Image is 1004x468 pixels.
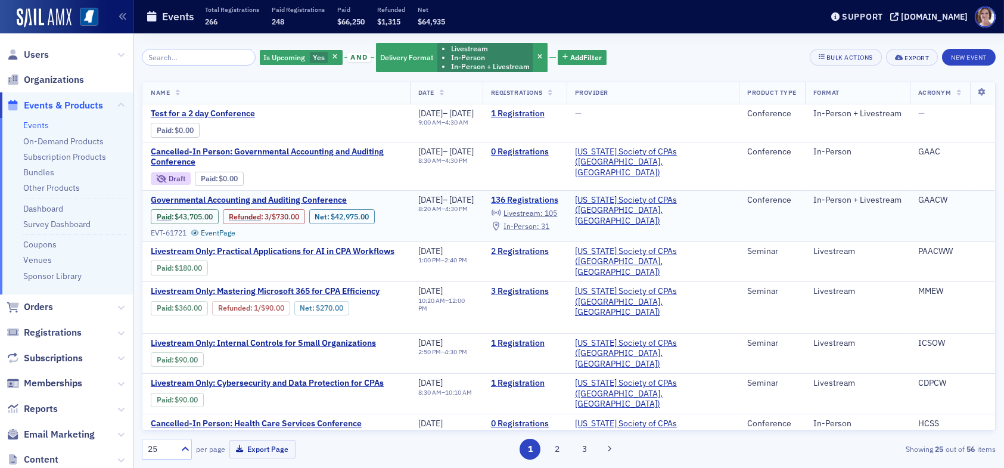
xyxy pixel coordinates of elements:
[918,195,987,206] div: GAACW
[575,338,731,370] span: Mississippi Society of CPAs (Ridgeland, MS)
[918,378,987,389] div: CDPCW
[157,264,172,272] a: Paid
[445,156,468,165] time: 4:30 PM
[151,393,204,407] div: Paid: 1 - $9000
[169,175,185,182] div: Draft
[918,246,987,257] div: PAACWW
[212,301,290,315] div: Refunded: 4 - $36000
[813,338,902,349] div: Livestream
[747,419,796,429] div: Conference
[260,50,343,65] div: Yes
[558,50,607,65] button: AddFilter
[813,419,902,429] div: In-Person
[418,418,443,429] span: [DATE]
[7,377,82,390] a: Memberships
[747,286,796,297] div: Seminar
[7,300,53,314] a: Orders
[886,49,938,66] button: Export
[445,204,468,213] time: 4:30 PM
[503,208,543,218] span: Livestream :
[418,377,443,388] span: [DATE]
[418,147,474,157] div: –
[23,219,91,230] a: Survey Dashboard
[418,246,443,256] span: [DATE]
[575,378,731,410] a: [US_STATE] Society of CPAs ([GEOGRAPHIC_DATA], [GEOGRAPHIC_DATA])
[418,195,474,206] div: –
[264,52,306,62] span: Is Upcoming
[17,8,72,27] a: SailAMX
[151,195,402,206] a: Governmental Accounting and Auditing Conference
[175,264,203,272] span: $180.00
[491,222,549,231] a: In-Person: 31
[418,348,467,356] div: –
[229,212,265,221] span: :
[418,204,442,213] time: 8:20 AM
[157,264,175,272] span: :
[575,338,731,370] a: [US_STATE] Society of CPAs ([GEOGRAPHIC_DATA], [GEOGRAPHIC_DATA])
[23,120,49,131] a: Events
[151,109,351,119] span: Test for a 2 day Conference
[157,126,175,135] span: :
[157,303,175,312] span: :
[445,348,467,356] time: 4:30 PM
[151,352,204,367] div: Paid: 3 - $9000
[175,303,203,312] span: $360.00
[826,54,873,61] div: Bulk Actions
[151,419,362,429] a: Cancelled-In Person: Health Care Services Conference
[261,303,284,312] span: $90.00
[842,11,883,22] div: Support
[175,395,198,404] span: $90.00
[380,52,433,62] span: Delivery Format
[337,17,365,26] span: $66,250
[294,301,349,315] div: Net: $27000
[575,195,731,227] span: Mississippi Society of CPAs (Ridgeland, MS)
[451,53,530,62] li: In-Person
[918,147,987,157] div: GAAC
[151,286,380,297] span: Livestream Only: Mastering Microsoft 365 for CPA Efficiency
[337,5,365,14] p: Paid
[574,439,595,460] button: 3
[23,151,106,162] a: Subscription Products
[223,209,304,224] div: Refunded: 153 - $4370500
[175,355,198,364] span: $90.00
[344,53,374,63] button: and
[418,119,474,126] div: –
[151,246,394,257] a: Livestream Only: Practical Applications for AI in CPA Workflows
[157,395,175,404] span: :
[151,123,200,137] div: Paid: 0 - $0
[575,88,608,97] span: Provider
[205,17,217,26] span: 266
[151,172,191,185] div: Draft
[575,195,731,227] a: [US_STATE] Society of CPAs ([GEOGRAPHIC_DATA], [GEOGRAPHIC_DATA])
[162,10,194,24] h1: Events
[575,419,731,450] span: Mississippi Society of CPAs (Ridgeland, MS)
[547,439,568,460] button: 2
[24,73,84,86] span: Organizations
[747,338,796,349] div: Seminar
[23,239,57,250] a: Coupons
[418,157,474,165] div: –
[151,301,208,315] div: Paid: 4 - $36000
[24,428,95,441] span: Email Marketing
[157,212,175,221] span: :
[491,338,558,349] a: 1 Registration
[151,195,351,206] span: Governmental Accounting and Auditing Conference
[451,62,530,71] li: In-Person + Livestream
[151,378,384,389] a: Livestream Only: Cybersecurity and Data Protection for CPAs
[813,246,902,257] div: Livestream
[918,108,925,119] span: —
[272,5,325,14] p: Paid Registrations
[747,246,796,257] div: Seminar
[151,338,376,349] a: Livestream Only: Internal Controls for Small Organizations
[418,389,472,396] div: –
[24,402,58,416] span: Reports
[418,17,445,26] span: $64,935
[449,146,474,157] span: [DATE]
[175,126,194,135] span: $0.00
[7,73,84,86] a: Organizations
[24,377,82,390] span: Memberships
[520,439,540,460] button: 1
[918,419,987,429] div: HCSS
